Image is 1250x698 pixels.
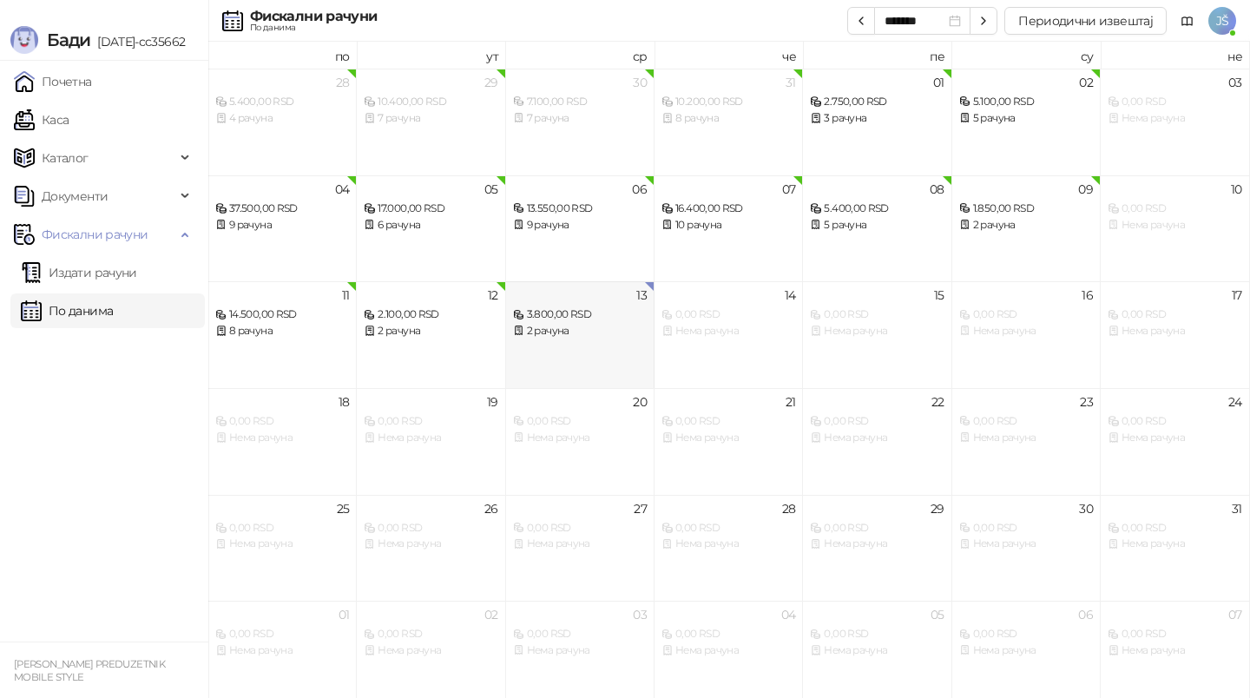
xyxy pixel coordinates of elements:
[364,306,497,323] div: 2.100,00 RSD
[506,69,655,175] td: 2025-07-30
[506,388,655,495] td: 2025-08-20
[342,289,350,301] div: 11
[785,289,796,301] div: 14
[215,626,349,642] div: 0,00 RSD
[634,503,647,515] div: 27
[952,388,1101,495] td: 2025-08-23
[1101,388,1249,495] td: 2025-08-24
[803,42,951,69] th: пе
[661,413,795,430] div: 0,00 RSD
[803,495,951,602] td: 2025-08-29
[513,520,647,537] div: 0,00 RSD
[1108,110,1241,127] div: Нема рачуна
[786,396,796,408] div: 21
[661,626,795,642] div: 0,00 RSD
[782,503,796,515] div: 28
[364,323,497,339] div: 2 рачуна
[803,69,951,175] td: 2025-08-01
[1082,289,1093,301] div: 16
[215,306,349,323] div: 14.500,00 RSD
[959,626,1093,642] div: 0,00 RSD
[484,609,498,621] div: 02
[633,396,647,408] div: 20
[810,323,944,339] div: Нема рачуна
[959,520,1093,537] div: 0,00 RSD
[781,609,796,621] div: 04
[803,388,951,495] td: 2025-08-22
[934,289,944,301] div: 15
[484,76,498,89] div: 29
[215,323,349,339] div: 8 рачуна
[931,396,944,408] div: 22
[959,306,1093,323] div: 0,00 RSD
[215,110,349,127] div: 4 рачуна
[1108,323,1241,339] div: Нема рачуна
[513,323,647,339] div: 2 рачуна
[803,175,951,282] td: 2025-08-08
[632,183,647,195] div: 06
[959,94,1093,110] div: 5.100,00 RSD
[959,413,1093,430] div: 0,00 RSD
[1208,7,1236,35] span: JŠ
[215,413,349,430] div: 0,00 RSD
[215,536,349,552] div: Нема рачуна
[513,94,647,110] div: 7.100,00 RSD
[208,175,357,282] td: 2025-08-04
[959,323,1093,339] div: Нема рачуна
[215,642,349,659] div: Нема рачуна
[1108,520,1241,537] div: 0,00 RSD
[661,642,795,659] div: Нема рачуна
[357,388,505,495] td: 2025-08-19
[1101,175,1249,282] td: 2025-08-10
[250,10,377,23] div: Фискални рачуни
[1232,289,1242,301] div: 17
[810,430,944,446] div: Нема рачуна
[215,217,349,234] div: 9 рачуна
[339,609,350,621] div: 01
[487,396,498,408] div: 19
[42,217,148,252] span: Фискални рачуни
[364,201,497,217] div: 17.000,00 RSD
[364,94,497,110] div: 10.400,00 RSD
[1078,609,1093,621] div: 06
[14,658,165,683] small: [PERSON_NAME] PREDUZETNIK MOBILE STYLE
[1228,76,1242,89] div: 03
[633,76,647,89] div: 30
[357,69,505,175] td: 2025-07-29
[488,289,498,301] div: 12
[633,609,647,621] div: 03
[655,175,803,282] td: 2025-08-07
[208,42,357,69] th: по
[655,69,803,175] td: 2025-07-31
[513,430,647,446] div: Нема рачуна
[1101,495,1249,602] td: 2025-08-31
[655,281,803,388] td: 2025-08-14
[357,495,505,602] td: 2025-08-26
[959,536,1093,552] div: Нема рачуна
[1228,396,1242,408] div: 24
[810,413,944,430] div: 0,00 RSD
[513,626,647,642] div: 0,00 RSD
[661,536,795,552] div: Нема рачуна
[661,110,795,127] div: 8 рачуна
[655,42,803,69] th: че
[1108,626,1241,642] div: 0,00 RSD
[21,255,137,290] a: Издати рачуни
[1108,413,1241,430] div: 0,00 RSD
[1174,7,1201,35] a: Документација
[513,536,647,552] div: Нема рачуна
[357,42,505,69] th: ут
[14,102,69,137] a: Каса
[1108,430,1241,446] div: Нема рачуна
[952,42,1101,69] th: су
[810,201,944,217] div: 5.400,00 RSD
[215,430,349,446] div: Нема рачуна
[930,183,944,195] div: 08
[959,201,1093,217] div: 1.850,00 RSD
[661,217,795,234] div: 10 рачуна
[810,536,944,552] div: Нема рачуна
[364,520,497,537] div: 0,00 RSD
[364,626,497,642] div: 0,00 RSD
[655,388,803,495] td: 2025-08-21
[959,110,1093,127] div: 5 рачуна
